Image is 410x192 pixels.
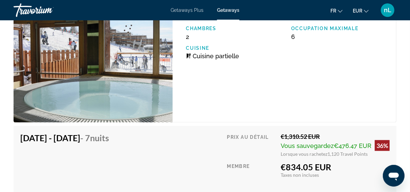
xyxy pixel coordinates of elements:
span: €476.47 EUR [334,142,371,149]
button: User Menu [379,3,396,17]
span: EUR [353,8,362,14]
span: Lorsque vous rachetez [281,151,327,157]
iframe: Bouton de lancement de la fenêtre de messagerie [383,165,405,187]
span: 1,120 Travel Points [327,151,368,157]
span: Vous sauvegardez [281,142,334,149]
div: Prix au détail [227,133,276,157]
button: Change currency [353,6,369,16]
button: Change language [330,6,343,16]
div: €834.05 EUR [281,162,390,172]
p: Occupation maximale [291,26,389,31]
span: Taxes non incluses [281,172,319,178]
span: 2 [186,33,190,40]
span: 6 [291,33,295,40]
a: Travorium [14,1,81,19]
p: Chambres [186,26,284,31]
span: fr [330,8,336,14]
span: nuits [90,133,109,143]
a: Getaways Plus [171,7,203,13]
img: RQ97O01X.jpg [14,2,173,123]
div: 36% [375,140,390,151]
h4: [DATE] - [DATE] [20,133,124,143]
span: - 7 [80,133,109,143]
a: Getaways [217,7,239,13]
div: €1,310.52 EUR [281,133,390,140]
span: Cuisine partielle [193,52,239,60]
div: Membre [227,162,276,191]
span: nL [384,7,391,14]
p: Cuisine [186,45,284,51]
